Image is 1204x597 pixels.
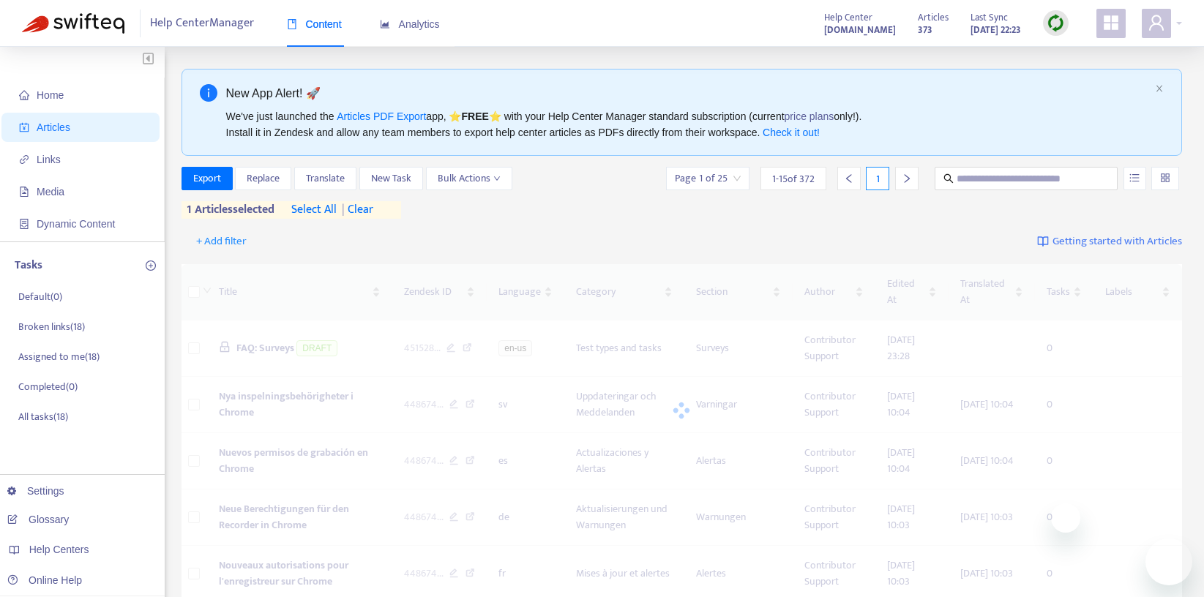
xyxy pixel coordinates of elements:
img: Swifteq [22,13,124,34]
span: left [844,173,854,184]
p: All tasks ( 18 ) [18,409,68,424]
a: Getting started with Articles [1037,230,1182,253]
iframe: Close message [1051,503,1080,533]
button: New Task [359,167,423,190]
span: unordered-list [1129,173,1140,183]
span: select all [291,201,337,219]
span: Last Sync [971,10,1008,26]
span: home [19,90,29,100]
a: [DOMAIN_NAME] [824,21,896,38]
button: unordered-list [1123,167,1146,190]
strong: [DOMAIN_NAME] [824,22,896,38]
span: Articles [37,121,70,133]
a: price plans [785,110,834,122]
div: New App Alert! 🚀 [226,84,1150,102]
button: + Add filter [185,230,258,253]
span: Help Centers [29,544,89,555]
span: book [287,19,297,29]
span: Help Center [824,10,872,26]
span: down [493,175,501,182]
span: search [943,173,954,184]
span: + Add filter [196,233,247,250]
strong: 373 [918,22,932,38]
a: Online Help [7,574,82,586]
span: Links [37,154,61,165]
span: Translate [306,170,345,187]
span: Content [287,18,342,30]
div: We've just launched the app, ⭐ ⭐️ with your Help Center Manager standard subscription (current on... [226,108,1150,140]
p: Completed ( 0 ) [18,379,78,394]
span: Analytics [380,18,440,30]
button: Bulk Actionsdown [426,167,512,190]
span: clear [337,201,373,219]
span: area-chart [380,19,390,29]
span: info-circle [200,84,217,102]
a: Check it out! [763,127,820,138]
span: Export [193,170,221,187]
a: Glossary [7,514,69,525]
span: file-image [19,187,29,197]
p: Assigned to me ( 18 ) [18,349,100,364]
p: Default ( 0 ) [18,289,62,304]
div: 1 [866,167,889,190]
img: image-link [1037,236,1049,247]
span: Getting started with Articles [1052,233,1182,250]
button: close [1155,84,1164,94]
span: Home [37,89,64,101]
iframe: Button to launch messaging window [1145,538,1192,585]
span: Help Center Manager [150,10,254,37]
span: Media [37,186,64,198]
img: sync.dc5367851b00ba804db3.png [1047,14,1065,32]
a: Articles PDF Export [337,110,426,122]
span: close [1155,84,1164,93]
p: Broken links ( 18 ) [18,319,85,334]
span: Articles [918,10,949,26]
span: New Task [371,170,411,187]
span: appstore [1102,14,1120,31]
span: account-book [19,122,29,132]
span: Replace [247,170,280,187]
p: Tasks [15,257,42,274]
span: 1 articles selected [182,201,275,219]
span: Bulk Actions [438,170,501,187]
span: container [19,219,29,229]
b: FREE [461,110,488,122]
button: Replace [235,167,291,190]
span: plus-circle [146,260,156,271]
button: Translate [294,167,356,190]
a: Settings [7,485,64,497]
span: | [342,200,345,219]
strong: [DATE] 22:23 [971,22,1021,38]
span: link [19,154,29,165]
span: Dynamic Content [37,218,115,230]
span: user [1148,14,1165,31]
button: Export [182,167,233,190]
span: 1 - 15 of 372 [772,171,815,187]
span: right [902,173,912,184]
